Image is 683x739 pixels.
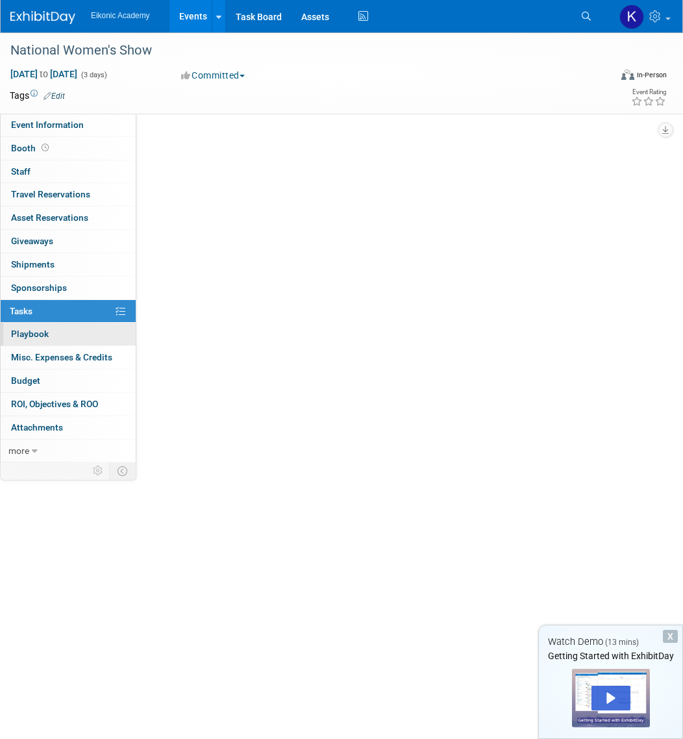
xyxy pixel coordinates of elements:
div: Watch Demo [539,635,682,649]
span: Eikonic Academy [91,11,150,20]
td: Tags [10,89,65,102]
span: to [38,69,50,79]
span: Sponsorships [11,282,67,293]
a: Tasks [1,300,136,323]
span: (13 mins) [605,638,639,647]
img: Katie Furtado [619,5,644,29]
span: Shipments [11,259,55,269]
span: Staff [11,166,31,177]
a: Playbook [1,323,136,345]
span: ROI, Objectives & ROO [11,399,98,409]
a: Misc. Expenses & Credits [1,346,136,369]
a: Travel Reservations [1,183,136,206]
span: Booth not reserved yet [39,143,51,153]
span: Budget [11,375,40,386]
span: Asset Reservations [11,212,88,223]
div: Getting Started with ExhibitDay [539,649,682,662]
a: Shipments [1,253,136,276]
span: more [8,445,29,456]
div: Event Format [565,68,667,87]
div: Event Rating [631,89,666,95]
a: Giveaways [1,230,136,253]
a: Booth [1,137,136,160]
td: Personalize Event Tab Strip [87,462,110,479]
div: In-Person [636,70,667,80]
div: Dismiss [663,630,678,643]
span: Giveaways [11,236,53,246]
span: Event Information [11,119,84,130]
span: Booth [11,143,51,153]
a: Attachments [1,416,136,439]
a: more [1,440,136,462]
span: (3 days) [80,71,107,79]
span: Travel Reservations [11,189,90,199]
a: Staff [1,160,136,183]
td: Toggle Event Tabs [110,462,136,479]
img: ExhibitDay [10,11,75,24]
span: [DATE] [DATE] [10,68,78,80]
button: Committed [177,69,250,82]
img: Format-Inperson.png [621,69,634,80]
a: Event Information [1,114,136,136]
a: Asset Reservations [1,207,136,229]
div: National Women's Show [6,39,601,62]
span: Tasks [10,306,32,316]
a: Edit [43,92,65,101]
span: Playbook [11,329,49,339]
a: Sponsorships [1,277,136,299]
div: Play [591,686,630,710]
a: Budget [1,369,136,392]
span: Attachments [11,422,63,432]
span: Misc. Expenses & Credits [11,352,112,362]
a: ROI, Objectives & ROO [1,393,136,416]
